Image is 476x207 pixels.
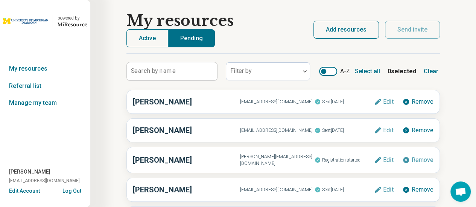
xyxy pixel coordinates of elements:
span: Sent [DATE] [315,97,374,107]
h3: [PERSON_NAME] [133,184,240,195]
span: Sent [DATE] [315,185,374,195]
button: Select all [353,65,382,77]
button: Remove [402,98,433,106]
span: Registration started [315,155,374,165]
span: [EMAIL_ADDRESS][DOMAIN_NAME] [240,186,315,193]
button: Remove [402,186,433,193]
h3: [PERSON_NAME] [133,125,240,136]
button: Remove [402,127,433,134]
h3: [PERSON_NAME] [133,96,240,107]
button: Edit [374,186,393,193]
span: [PERSON_NAME] [9,168,50,176]
button: Remove [402,156,433,164]
button: Edit [374,156,393,164]
span: Remove [411,187,433,193]
span: Edit [383,99,393,105]
span: Remove [411,157,433,163]
span: [EMAIL_ADDRESS][DOMAIN_NAME] [240,98,315,105]
span: [PERSON_NAME][EMAIL_ADDRESS][DOMAIN_NAME] [240,153,315,167]
span: [EMAIL_ADDRESS][DOMAIN_NAME] [240,127,315,134]
label: Filter by [230,67,252,74]
span: Edit [383,187,393,193]
div: powered by [58,15,87,21]
button: Edit [374,127,393,134]
a: University of Michigan-Dearbornpowered by [3,12,87,30]
h3: [PERSON_NAME] [133,154,240,166]
span: Remove [411,127,433,133]
span: [EMAIL_ADDRESS][DOMAIN_NAME] [9,177,80,184]
b: 0 selected [388,67,416,76]
button: Add resources [313,21,379,39]
img: University of Michigan-Dearborn [3,12,48,30]
span: Sent [DATE] [315,125,374,135]
button: Clear [422,65,440,77]
div: Open chat [450,181,471,202]
span: Remove [411,99,433,105]
button: Edit [374,98,393,106]
h1: My resources [126,12,234,29]
span: Edit [383,157,393,163]
button: Active [126,29,168,47]
button: Pending [168,29,215,47]
label: A-Z [319,67,350,76]
button: Send invite [385,21,440,39]
button: Edit Account [9,187,40,195]
span: Edit [383,127,393,133]
button: Log Out [62,187,81,193]
label: Search by name [131,68,176,74]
